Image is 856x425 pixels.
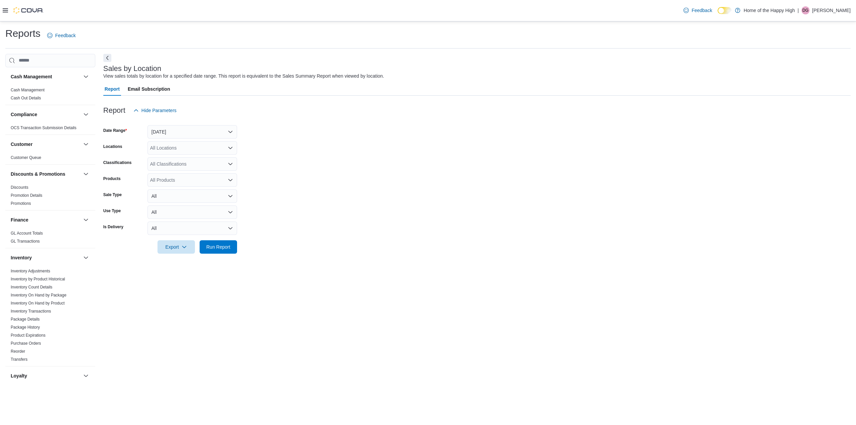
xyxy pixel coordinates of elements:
label: Use Type [103,208,121,214]
span: Email Subscription [128,82,170,96]
span: Promotions [11,201,31,206]
span: Package History [11,325,40,330]
button: Compliance [82,110,90,118]
button: Open list of options [228,161,233,167]
button: Hide Parameters [131,104,179,117]
button: Finance [11,217,81,223]
p: Home of the Happy High [744,6,795,14]
label: Classifications [103,160,132,165]
button: Open list of options [228,177,233,183]
a: Product Expirations [11,333,45,338]
label: Sale Type [103,192,122,197]
a: Feedback [681,4,715,17]
span: Inventory by Product Historical [11,276,65,282]
a: Purchase Orders [11,341,41,346]
button: Discounts & Promotions [82,170,90,178]
button: Customer [11,141,81,148]
a: Inventory Adjustments [11,269,50,273]
a: GL Transactions [11,239,40,244]
p: [PERSON_NAME] [812,6,851,14]
button: Next [103,54,111,62]
h3: Discounts & Promotions [11,171,65,177]
span: GL Account Totals [11,231,43,236]
a: Cash Out Details [11,96,41,100]
button: Open list of options [228,145,233,151]
span: Export [162,240,191,254]
span: Inventory Count Details [11,284,52,290]
a: Feedback [44,29,78,42]
h1: Reports [5,27,40,40]
a: Discounts [11,185,28,190]
span: Package Details [11,317,40,322]
a: Inventory On Hand by Package [11,293,67,297]
button: Discounts & Promotions [11,171,81,177]
button: [DATE] [147,125,237,139]
h3: Sales by Location [103,65,162,73]
span: Cash Management [11,87,44,93]
span: DG [802,6,809,14]
span: Product Expirations [11,333,45,338]
span: Inventory Adjustments [11,268,50,274]
button: Loyalty [82,372,90,380]
span: Feedback [55,32,76,39]
div: Finance [5,229,95,248]
span: Hide Parameters [141,107,177,114]
a: Package Details [11,317,40,322]
h3: Compliance [11,111,37,118]
button: Export [157,240,195,254]
div: Deena Gaudreau [801,6,810,14]
button: Compliance [11,111,81,118]
label: Locations [103,144,122,149]
button: Finance [82,216,90,224]
button: Inventory [82,254,90,262]
span: GL Transactions [11,239,40,244]
a: GL Account Totals [11,231,43,236]
img: Cova [13,7,43,14]
div: Compliance [5,124,95,135]
div: Customer [5,154,95,164]
label: Date Range [103,128,127,133]
span: Run Report [206,244,230,250]
span: Inventory On Hand by Product [11,301,65,306]
h3: Loyalty [11,372,27,379]
label: Products [103,176,121,181]
a: Cash Management [11,88,44,92]
a: Inventory by Product Historical [11,277,65,281]
button: Run Report [200,240,237,254]
a: Transfers [11,357,27,362]
a: Reorder [11,349,25,354]
span: Purchase Orders [11,341,41,346]
a: Promotion Details [11,193,42,198]
button: Cash Management [11,73,81,80]
button: All [147,189,237,203]
a: Package History [11,325,40,330]
button: Inventory [11,254,81,261]
a: Customer Queue [11,155,41,160]
button: Customer [82,140,90,148]
button: All [147,222,237,235]
div: Discounts & Promotions [5,183,95,210]
h3: Finance [11,217,28,223]
h3: Cash Management [11,73,52,80]
span: Report [105,82,120,96]
a: Inventory Count Details [11,285,52,289]
div: View sales totals by location for a specified date range. This report is equivalent to the Sales ... [103,73,384,80]
input: Dark Mode [718,7,732,14]
div: Inventory [5,267,95,366]
button: Loyalty [11,372,81,379]
label: Is Delivery [103,224,123,230]
span: Inventory Transactions [11,309,51,314]
p: | [797,6,799,14]
a: Inventory Transactions [11,309,51,314]
h3: Customer [11,141,32,148]
a: OCS Transaction Submission Details [11,125,77,130]
button: Cash Management [82,73,90,81]
h3: Inventory [11,254,32,261]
